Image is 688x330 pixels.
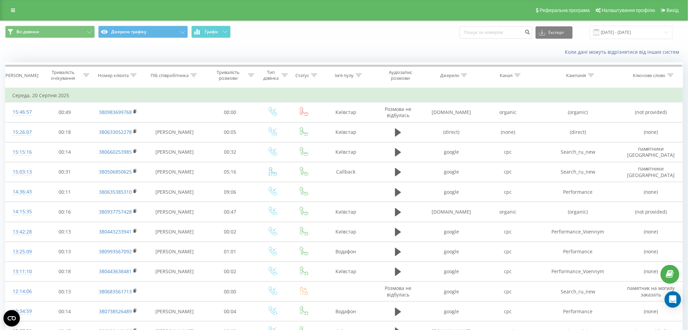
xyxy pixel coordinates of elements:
[620,302,683,321] td: (none)
[423,162,480,182] td: google
[296,73,309,78] div: Статус
[620,262,683,281] td: (none)
[99,168,132,175] a: 380506850625
[12,305,32,318] div: 10:34:59
[536,182,620,202] td: Performance
[620,122,683,142] td: (none)
[620,162,683,182] td: памятники [GEOGRAPHIC_DATA]
[319,242,373,262] td: Водафон
[319,102,373,122] td: Київстар
[423,182,480,202] td: google
[204,102,256,122] td: 00:00
[151,73,189,78] div: ПІБ співробітника
[423,202,480,222] td: [DOMAIN_NAME]
[12,285,32,298] div: 12:14:06
[204,142,256,162] td: 00:32
[536,222,620,242] td: Performance_Voennym
[39,222,91,242] td: 00:13
[620,282,683,302] td: памятник на могилу заказать
[480,282,536,302] td: cpc
[620,242,683,262] td: (none)
[620,182,683,202] td: (none)
[536,202,620,222] td: (organic)
[423,302,480,321] td: google
[319,222,373,242] td: Київстар
[540,8,590,13] span: Реферальна програма
[39,142,91,162] td: 00:14
[99,189,132,195] a: 380635385310
[12,105,32,119] div: 15:46:57
[5,89,683,102] td: Середа, 20 Серпня 2025
[204,122,256,142] td: 00:05
[536,102,620,122] td: (organic)
[99,308,132,315] a: 380738526489
[204,242,256,262] td: 01:01
[16,29,39,35] span: Всі дзвінки
[39,242,91,262] td: 00:13
[440,73,459,78] div: Джерело
[99,109,132,115] a: 380983699768
[145,262,204,281] td: [PERSON_NAME]
[39,262,91,281] td: 00:18
[99,208,132,215] a: 380937757428
[385,285,411,297] span: Розмова не відбулась
[204,202,256,222] td: 00:47
[319,302,373,321] td: Водафон
[423,262,480,281] td: google
[480,142,536,162] td: cpc
[536,302,620,321] td: Performance
[145,242,204,262] td: [PERSON_NAME]
[423,242,480,262] td: google
[99,288,132,295] a: 380683561713
[39,282,91,302] td: 00:13
[423,122,480,142] td: (direct)
[565,49,683,55] a: Коли дані можуть відрізнятися вiд інших систем
[665,291,681,308] div: Open Intercom Messenger
[536,282,620,302] td: Search_ru_new
[12,265,32,278] div: 13:11:10
[423,222,480,242] td: google
[423,282,480,302] td: google
[204,262,256,281] td: 00:02
[39,302,91,321] td: 00:14
[12,165,32,179] div: 15:03:13
[99,129,132,135] a: 380633052278
[536,142,620,162] td: Search_ru_new
[536,122,620,142] td: (direct)
[204,222,256,242] td: 00:02
[98,73,129,78] div: Номер клієнта
[99,149,132,155] a: 380660253985
[204,282,256,302] td: 00:00
[145,302,204,321] td: [PERSON_NAME]
[319,142,373,162] td: Київстар
[480,202,536,222] td: organic
[145,142,204,162] td: [PERSON_NAME]
[460,26,532,39] input: Пошук за номером
[205,29,218,34] span: Графік
[620,202,683,222] td: (not provided)
[210,69,247,81] div: Тривалість розмови
[385,106,411,118] span: Розмова не відбулась
[423,142,480,162] td: google
[204,182,256,202] td: 09:06
[4,73,39,78] div: [PERSON_NAME]
[12,205,32,218] div: 14:15:35
[620,142,683,162] td: памятники [GEOGRAPHIC_DATA]
[204,302,256,321] td: 00:04
[145,162,204,182] td: [PERSON_NAME]
[536,162,620,182] td: Search_ru_new
[98,26,188,38] button: Джерела трафіку
[45,69,81,81] div: Тривалість очікування
[536,262,620,281] td: Performance_Voennym
[633,73,666,78] div: Ключове слово
[12,225,32,239] div: 13:42:28
[319,122,373,142] td: Київстар
[500,73,513,78] div: Канал
[536,26,573,39] button: Експорт
[99,268,132,275] a: 380443638481
[620,222,683,242] td: (none)
[39,182,91,202] td: 00:11
[3,310,20,327] button: Open CMP widget
[145,202,204,222] td: [PERSON_NAME]
[204,162,256,182] td: 05:16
